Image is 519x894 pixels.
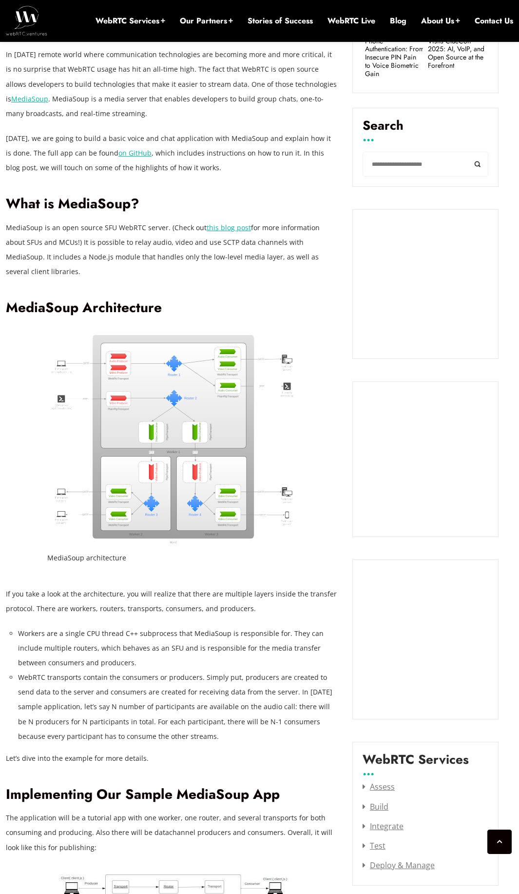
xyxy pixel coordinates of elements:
a: Blog [390,16,406,26]
a: WebRTC Live [327,16,375,26]
a: on GitHub [118,148,152,158]
a: [DOMAIN_NAME] Visits ClueCon 2025: AI, VoIP, and Open Source at the Forefront [428,29,486,70]
a: The AI Evolution of Phone Authentication: From Insecure PIN Pain to Voice Biometric Gain [365,29,423,78]
a: About Us [421,16,460,26]
a: MediaSoup [11,94,48,103]
a: Build [363,801,388,812]
a: Assess [363,781,395,792]
h2: Implementing Our Sample MediaSoup App [6,786,338,803]
a: this blog post [207,223,251,232]
p: In [DATE] remote world where communication technologies are becoming more and more critical, it i... [6,47,338,120]
a: Integrate [363,821,404,832]
figcaption: MediaSoup architecture [47,551,297,565]
li: WebRTC transports contain the consumers or producers. Simply put, producers are created to send d... [18,670,338,743]
img: WebRTC.ventures [6,6,47,35]
iframe: Embedded CTA [363,570,488,709]
a: Our Partners [180,16,233,26]
iframe: Embedded CTA [363,392,488,527]
button: Search [466,152,488,177]
p: Let’s dive into the example for more details. [6,751,338,766]
h2: MediaSoup Architecture [6,299,338,317]
label: Search [363,118,488,140]
a: WebRTC Services [96,16,165,26]
p: MediaSoup is an open source SFU WebRTC server. (Check out for more information about SFUs and MCU... [6,220,338,279]
a: Test [363,840,385,851]
iframe: Embedded CTA [363,219,488,349]
a: Stories of Success [248,16,313,26]
a: Contact Us [475,16,513,26]
p: If you take a look at the architecture, you will realize that there are multiple layers inside th... [6,587,338,616]
a: Deploy & Manage [363,860,435,871]
p: [DATE], we are going to build a basic voice and chat application with MediaSoup and explain how i... [6,131,338,175]
h2: What is MediaSoup? [6,196,338,213]
label: WebRTC Services [363,752,469,775]
li: Workers are a single CPU thread C++ subprocess that MediaSoup is responsible for. They can includ... [18,626,338,670]
p: The application will be a tutorial app with one worker, one router, and several transports for bo... [6,811,338,854]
